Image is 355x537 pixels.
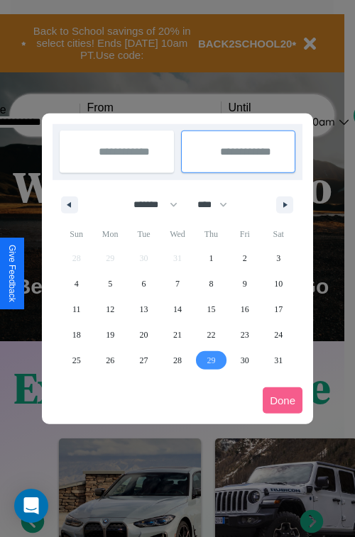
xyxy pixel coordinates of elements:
span: Wed [160,223,194,245]
span: 19 [106,322,114,348]
button: 26 [93,348,126,373]
span: 12 [106,297,114,322]
span: 2 [243,245,247,271]
button: 7 [160,271,194,297]
div: Open Intercom Messenger [14,489,48,523]
span: Fri [228,223,261,245]
button: 11 [60,297,93,322]
button: 5 [93,271,126,297]
span: 31 [274,348,283,373]
button: 16 [228,297,261,322]
span: 6 [142,271,146,297]
span: 7 [175,271,180,297]
span: 20 [140,322,148,348]
button: Done [263,387,302,414]
button: 31 [262,348,295,373]
div: Give Feedback [7,245,17,302]
span: 14 [173,297,182,322]
button: 3 [262,245,295,271]
span: 17 [274,297,283,322]
span: 8 [209,271,213,297]
span: Mon [93,223,126,245]
span: Sun [60,223,93,245]
button: 12 [93,297,126,322]
span: 24 [274,322,283,348]
span: 16 [241,297,249,322]
button: 2 [228,245,261,271]
button: 4 [60,271,93,297]
span: 4 [75,271,79,297]
button: 10 [262,271,295,297]
span: 9 [243,271,247,297]
span: 10 [274,271,283,297]
button: 21 [160,322,194,348]
span: 1 [209,245,213,271]
span: 28 [173,348,182,373]
button: 22 [195,322,228,348]
span: 5 [108,271,112,297]
span: 21 [173,322,182,348]
button: 19 [93,322,126,348]
span: Thu [195,223,228,245]
span: 25 [72,348,81,373]
button: 28 [160,348,194,373]
button: 9 [228,271,261,297]
span: 15 [207,297,215,322]
span: Tue [127,223,160,245]
button: 17 [262,297,295,322]
span: 3 [276,245,280,271]
span: 27 [140,348,148,373]
button: 20 [127,322,160,348]
span: 22 [207,322,215,348]
button: 30 [228,348,261,373]
span: 13 [140,297,148,322]
span: 23 [241,322,249,348]
button: 1 [195,245,228,271]
span: Sat [262,223,295,245]
span: 26 [106,348,114,373]
button: 29 [195,348,228,373]
button: 6 [127,271,160,297]
button: 24 [262,322,295,348]
button: 25 [60,348,93,373]
span: 18 [72,322,81,348]
button: 15 [195,297,228,322]
span: 30 [241,348,249,373]
button: 8 [195,271,228,297]
button: 23 [228,322,261,348]
button: 13 [127,297,160,322]
span: 29 [207,348,215,373]
span: 11 [72,297,81,322]
button: 18 [60,322,93,348]
button: 27 [127,348,160,373]
button: 14 [160,297,194,322]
